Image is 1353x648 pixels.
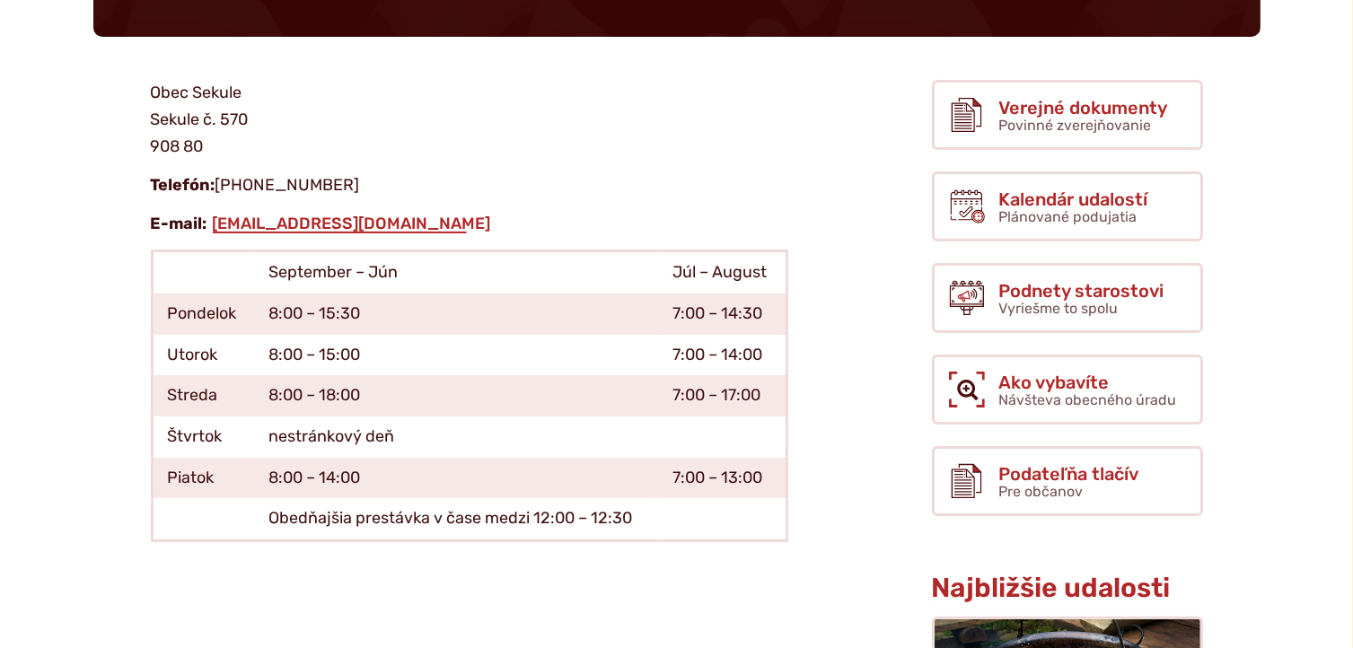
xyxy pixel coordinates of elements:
span: Plánované podujatia [999,208,1138,225]
td: 8:00 – 15:30 [254,293,658,335]
span: Pre občanov [999,483,1084,500]
strong: E-mail: [151,214,207,233]
span: Podateľňa tlačív [999,464,1139,484]
strong: Telefón: [151,175,215,195]
a: [EMAIL_ADDRESS][DOMAIN_NAME] [211,214,493,233]
td: 8:00 – 14:00 [254,458,658,499]
td: 7:00 – 13:00 [658,458,786,499]
td: 7:00 – 17:00 [658,375,786,416]
a: Podateľňa tlačív Pre občanov [932,446,1203,516]
a: Podnety starostovi Vyriešme to spolu [932,263,1203,333]
td: Piatok [152,458,254,499]
td: nestránkový deň [254,416,658,458]
a: Verejné dokumenty Povinné zverejňovanie [932,80,1203,150]
span: Vyriešme to spolu [999,300,1119,317]
td: 8:00 – 18:00 [254,375,658,416]
td: Štvrtok [152,416,254,458]
td: Júl – August [658,251,786,293]
td: Obedňajšia prestávka v čase medzi 12:00 – 12:30 [254,498,658,540]
p: Obec Sekule Sekule č. 570 908 80 [151,80,788,160]
td: September – Jún [254,251,658,293]
td: Utorok [152,335,254,376]
td: 8:00 – 15:00 [254,335,658,376]
td: 7:00 – 14:00 [658,335,786,376]
h3: Najbližšie udalosti [932,574,1203,603]
span: Kalendár udalostí [999,189,1148,209]
td: 7:00 – 14:30 [658,293,786,335]
span: Povinné zverejňovanie [999,117,1152,134]
span: Podnety starostovi [999,281,1164,301]
td: Pondelok [152,293,254,335]
span: Verejné dokumenty [999,98,1168,118]
a: Ako vybavíte Návšteva obecného úradu [932,355,1203,425]
p: [PHONE_NUMBER] [151,172,788,199]
td: Streda [152,375,254,416]
span: Ako vybavíte [999,372,1177,392]
span: Návšteva obecného úradu [999,391,1177,408]
a: Kalendár udalostí Plánované podujatia [932,171,1203,241]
